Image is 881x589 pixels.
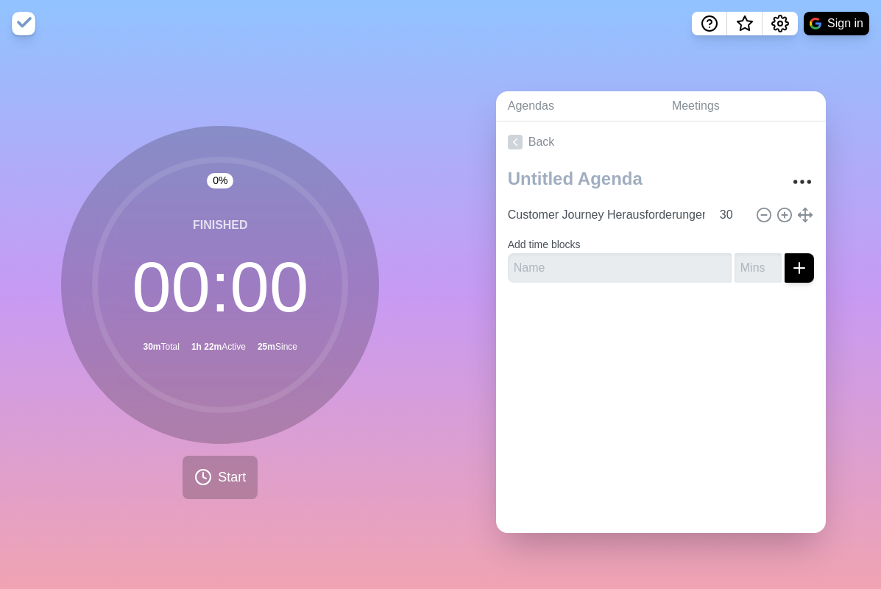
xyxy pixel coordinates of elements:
input: Mins [735,253,782,283]
a: Agendas [496,91,660,121]
label: Add time blocks [508,239,581,250]
input: Name [502,200,711,230]
img: google logo [810,18,821,29]
img: timeblocks logo [12,12,35,35]
button: Start [183,456,258,499]
button: What’s new [727,12,763,35]
button: Settings [763,12,798,35]
span: Start [218,468,246,487]
button: More [788,167,817,197]
input: Mins [714,200,749,230]
a: Back [496,121,826,163]
button: Sign in [804,12,869,35]
button: Help [692,12,727,35]
input: Name [508,253,732,283]
a: Meetings [660,91,826,121]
